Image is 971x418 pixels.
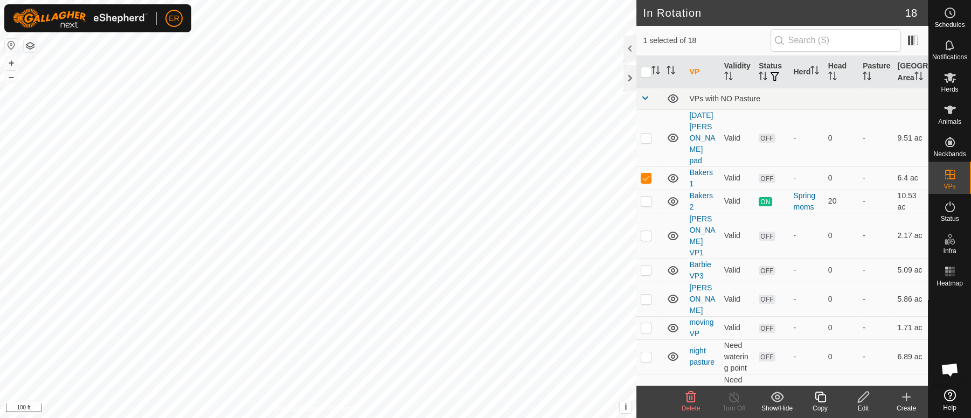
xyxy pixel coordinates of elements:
td: 5.09 ac [893,259,928,282]
a: BarbieVP3 [689,260,711,280]
td: 20 [824,190,858,213]
div: - [793,322,819,333]
td: - [858,316,893,339]
td: - [858,190,893,213]
span: ON [759,197,772,206]
span: i [625,402,627,412]
span: Status [940,215,959,222]
td: - [858,339,893,374]
a: Privacy Policy [276,404,316,414]
td: 10.53 ac [893,190,928,213]
div: - [793,386,819,397]
span: OFF [759,266,775,275]
a: Contact Us [329,404,360,414]
div: Turn Off [712,403,755,413]
td: 0.3 ac [893,374,928,408]
div: Show/Hide [755,403,799,413]
span: Infra [943,248,956,254]
td: Need watering point [720,374,754,408]
th: Head [824,56,858,88]
td: - [858,282,893,316]
td: - [858,213,893,259]
span: OFF [759,352,775,361]
a: Help [928,385,971,415]
td: 0 [824,109,858,166]
td: Valid [720,190,754,213]
div: - [793,294,819,305]
span: Neckbands [933,151,966,157]
span: Schedules [934,22,965,28]
span: ER [169,13,179,24]
div: VPs with NO Pasture [689,94,924,103]
div: Copy [799,403,842,413]
td: 0 [824,259,858,282]
span: OFF [759,295,775,304]
td: 6.89 ac [893,339,928,374]
div: Edit [842,403,885,413]
th: Herd [789,56,823,88]
span: 18 [905,5,917,21]
div: - [793,264,819,276]
button: i [620,401,632,413]
input: Search (S) [771,29,901,52]
td: - [858,166,893,190]
td: - [858,109,893,166]
td: 2.17 ac [893,213,928,259]
span: 1 selected of 18 [643,35,770,46]
div: Open chat [934,353,966,386]
p-sorticon: Activate to sort [828,73,837,82]
button: Map Layers [24,39,37,52]
p-sorticon: Activate to sort [724,73,733,82]
p-sorticon: Activate to sort [863,73,871,82]
td: 5.86 ac [893,282,928,316]
td: Valid [720,109,754,166]
p-sorticon: Activate to sort [810,67,819,76]
div: - [793,230,819,241]
td: 0 [824,282,858,316]
button: – [5,71,18,83]
td: 0 [824,316,858,339]
td: - [858,259,893,282]
a: Bakers 2 [689,191,713,211]
span: Help [943,405,956,411]
th: Status [754,56,789,88]
a: [PERSON_NAME] VP1 [689,214,715,257]
td: Valid [720,316,754,339]
button: + [5,57,18,69]
td: 0 [824,339,858,374]
td: 0 [824,213,858,259]
span: OFF [759,134,775,143]
a: [PERSON_NAME] [689,283,715,315]
a: moving VP [689,318,713,338]
th: VP [685,56,719,88]
span: OFF [759,174,775,183]
td: Valid [720,166,754,190]
div: - [793,133,819,144]
img: Gallagher Logo [13,9,148,28]
span: Herds [941,86,958,93]
td: Valid [720,213,754,259]
td: 0 [824,374,858,408]
a: Bakers 1 [689,168,713,188]
button: Reset Map [5,39,18,52]
td: Valid [720,259,754,282]
p-sorticon: Activate to sort [914,73,923,82]
span: VPs [944,183,955,190]
div: - [793,351,819,363]
td: 9.51 ac [893,109,928,166]
p-sorticon: Activate to sort [667,67,675,76]
td: Need watering point [720,339,754,374]
th: [GEOGRAPHIC_DATA] Area [893,56,928,88]
p-sorticon: Activate to sort [651,67,660,76]
h2: In Rotation [643,6,905,19]
td: - [858,374,893,408]
a: night pasture [689,346,715,366]
span: Notifications [932,54,967,60]
a: [DATE] [PERSON_NAME] pad [689,111,715,165]
span: Delete [682,405,700,412]
td: 6.4 ac [893,166,928,190]
div: Create [885,403,928,413]
span: Heatmap [937,280,963,287]
span: Animals [938,119,961,125]
span: OFF [759,232,775,241]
